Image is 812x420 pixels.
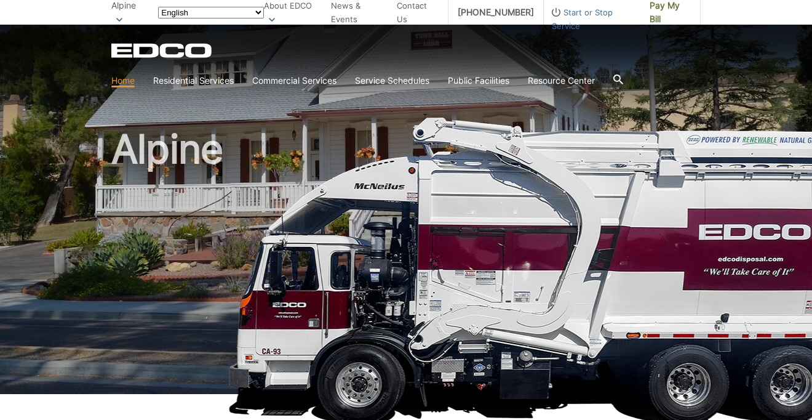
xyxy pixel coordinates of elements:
a: Home [111,74,135,87]
a: Resource Center [528,74,595,87]
a: Service Schedules [355,74,429,87]
select: Select a language [158,7,264,18]
a: Residential Services [153,74,234,87]
a: EDCD logo. Return to the homepage. [111,43,213,58]
a: Public Facilities [448,74,509,87]
h1: Alpine [111,129,701,400]
a: Commercial Services [252,74,336,87]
